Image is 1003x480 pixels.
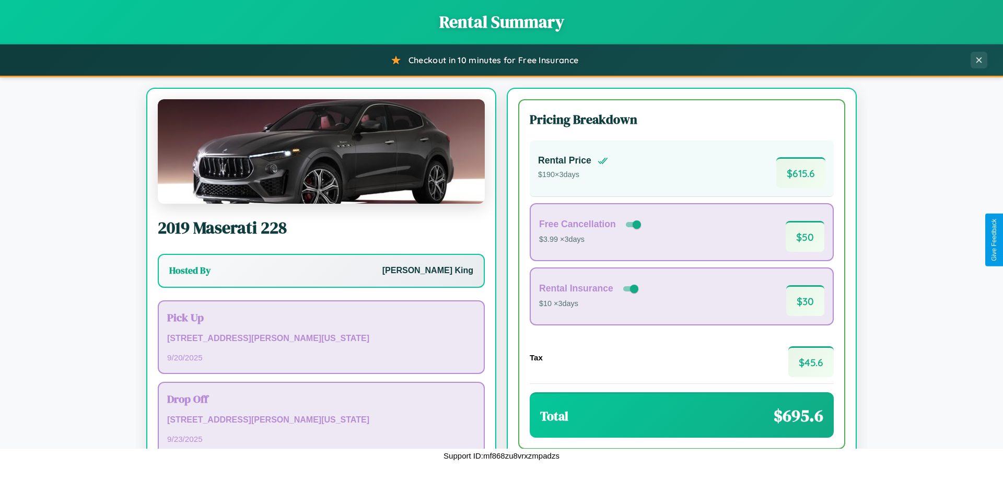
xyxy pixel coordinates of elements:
[530,353,543,362] h4: Tax
[158,216,485,239] h2: 2019 Maserati 228
[382,263,473,278] p: [PERSON_NAME] King
[540,407,568,425] h3: Total
[158,99,485,204] img: Maserati 228
[538,155,591,166] h4: Rental Price
[167,350,475,365] p: 9 / 20 / 2025
[786,221,824,252] span: $ 50
[167,310,475,325] h3: Pick Up
[539,283,613,294] h4: Rental Insurance
[539,219,616,230] h4: Free Cancellation
[10,10,993,33] h1: Rental Summary
[444,449,559,463] p: Support ID: mf868zu8vrxzmpadzs
[990,219,998,261] div: Give Feedback
[167,432,475,446] p: 9 / 23 / 2025
[169,264,211,277] h3: Hosted By
[539,297,640,311] p: $10 × 3 days
[409,55,578,65] span: Checkout in 10 minutes for Free Insurance
[788,346,834,377] span: $ 45.6
[167,413,475,428] p: [STREET_ADDRESS][PERSON_NAME][US_STATE]
[167,331,475,346] p: [STREET_ADDRESS][PERSON_NAME][US_STATE]
[530,111,834,128] h3: Pricing Breakdown
[786,285,824,316] span: $ 30
[538,168,608,182] p: $ 190 × 3 days
[167,391,475,406] h3: Drop Off
[774,404,823,427] span: $ 695.6
[539,233,643,247] p: $3.99 × 3 days
[776,157,825,188] span: $ 615.6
